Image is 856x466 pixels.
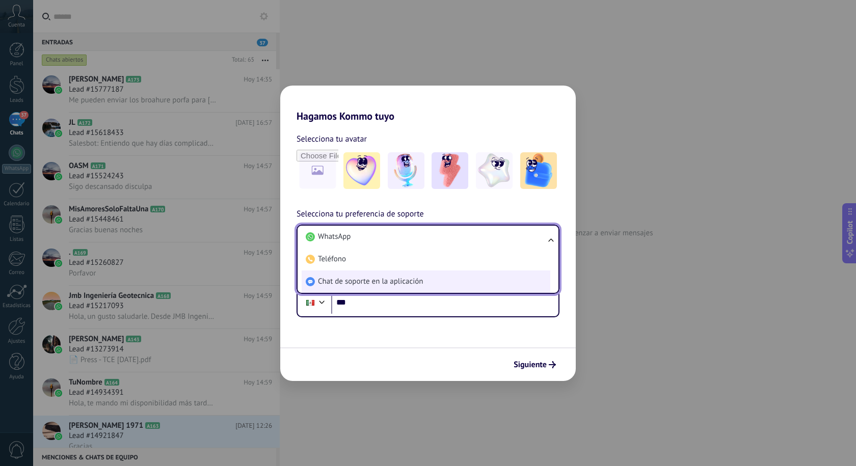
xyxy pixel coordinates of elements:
span: Selecciona tu preferencia de soporte [297,208,424,221]
img: -1.jpeg [343,152,380,189]
img: -2.jpeg [388,152,424,189]
span: Chat de soporte en la aplicación [318,277,423,287]
button: Siguiente [509,356,560,373]
span: Selecciona tu avatar [297,132,367,146]
h2: Hagamos Kommo tuyo [280,86,576,122]
span: Teléfono [318,254,346,264]
img: -3.jpeg [432,152,468,189]
span: WhatsApp [318,232,351,242]
span: Siguiente [514,361,547,368]
img: -5.jpeg [520,152,557,189]
div: Mexico: + 52 [301,292,320,313]
img: -4.jpeg [476,152,513,189]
